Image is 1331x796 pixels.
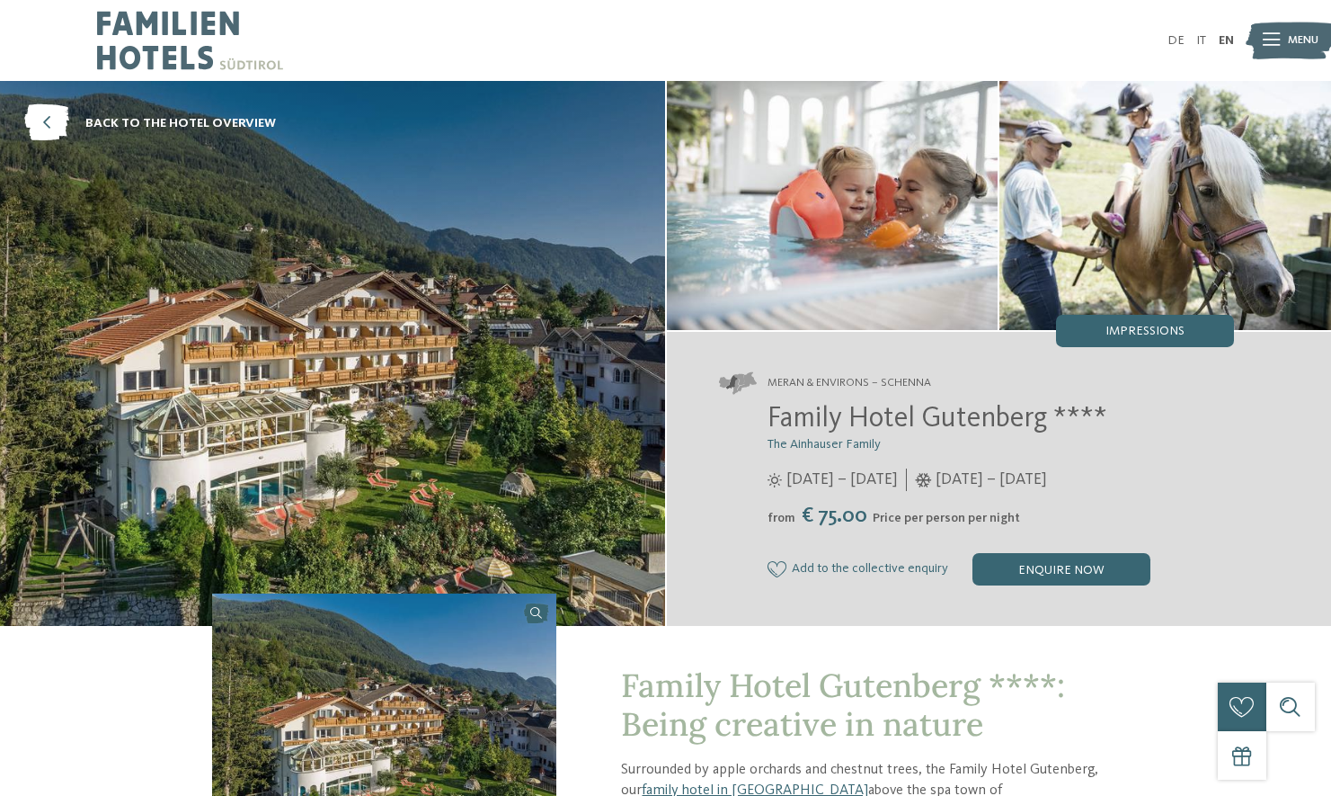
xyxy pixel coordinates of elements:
a: IT [1196,34,1206,47]
img: The family hotel in Schenna for creative nature lovers [999,81,1331,330]
span: from [768,512,795,524]
span: Meran & Environs – Schenna [768,375,931,391]
span: Family Hotel Gutenberg ****: Being creative in nature [621,665,1065,745]
i: Opening times in summer [768,473,782,487]
span: Price per person per night [873,512,1020,524]
span: Menu [1288,32,1318,49]
img: The family hotel in Schenna for creative nature lovers [667,81,998,330]
i: Opening times in winter [915,473,932,487]
a: back to the hotel overview [24,105,276,142]
span: Impressions [1105,325,1185,337]
div: enquire now [972,553,1150,586]
span: € 75.00 [797,505,871,527]
span: back to the hotel overview [85,114,276,132]
span: The Ainhauser Family [768,438,881,451]
span: [DATE] – [DATE] [786,469,898,491]
span: Add to the collective enquiry [792,562,948,577]
span: Family Hotel Gutenberg **** [768,405,1107,434]
a: EN [1219,34,1234,47]
span: [DATE] – [DATE] [936,469,1047,491]
a: DE [1167,34,1185,47]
